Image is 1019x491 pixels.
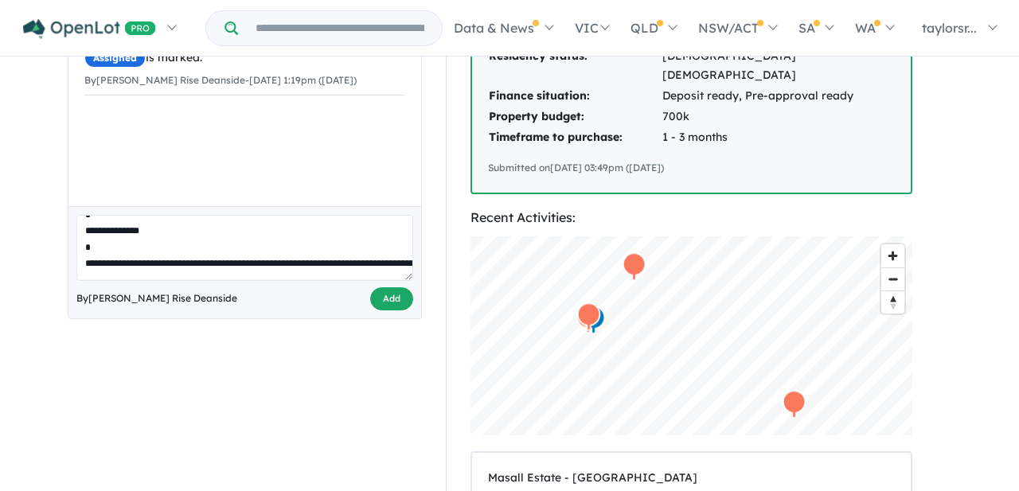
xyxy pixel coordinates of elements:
[783,390,806,419] div: Map marker
[488,469,895,488] div: Masall Estate - [GEOGRAPHIC_DATA]
[577,302,601,332] div: Map marker
[241,11,439,45] input: Try estate name, suburb, builder or developer
[662,127,895,148] td: 1 - 3 months
[488,160,895,176] div: Submitted on [DATE] 03:49pm ([DATE])
[662,86,895,107] td: Deposit ready, Pre-approval ready
[488,127,662,148] td: Timeframe to purchase:
[488,86,662,107] td: Finance situation:
[881,290,904,314] button: Reset bearing to north
[470,236,912,435] canvas: Map
[488,46,662,86] td: Residency status:
[881,268,904,290] span: Zoom out
[23,19,156,39] img: Openlot PRO Logo White
[488,107,662,127] td: Property budget:
[662,46,895,86] td: [DEMOGRAPHIC_DATA] [DEMOGRAPHIC_DATA]
[576,305,600,334] div: Map marker
[582,306,606,335] div: Map marker
[662,107,895,127] td: 700k
[76,290,237,306] span: By [PERSON_NAME] Rise Deanside
[922,20,977,36] span: taylorsr...
[84,74,357,86] small: By [PERSON_NAME] Rise Deanside - [DATE] 1:19pm ([DATE])
[623,252,646,282] div: Map marker
[881,267,904,290] button: Zoom out
[470,207,912,228] div: Recent Activities:
[881,291,904,314] span: Reset bearing to north
[84,49,405,68] div: is marked.
[370,287,413,310] button: Add
[881,244,904,267] button: Zoom in
[84,49,146,68] span: Assigned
